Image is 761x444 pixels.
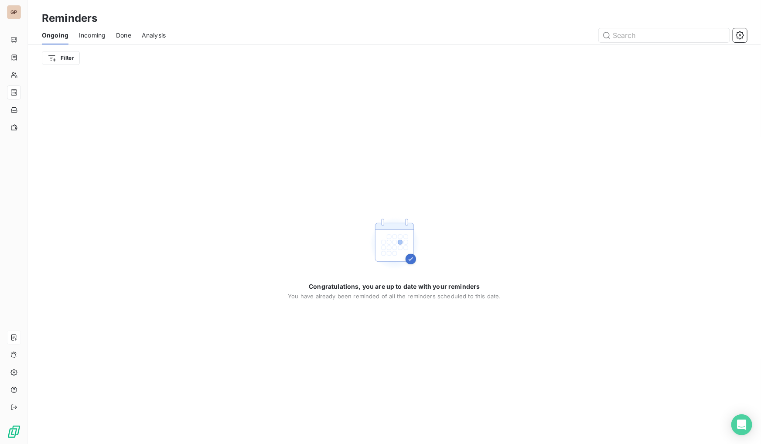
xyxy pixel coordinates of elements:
[599,28,730,42] input: Search
[116,31,131,40] span: Done
[7,5,21,19] div: GP
[309,282,480,291] span: Congratulations, you are up to date with your reminders
[142,31,166,40] span: Analysis
[7,425,21,439] img: Logo LeanPay
[42,10,97,26] h3: Reminders
[42,51,80,65] button: Filter
[367,216,423,272] img: Empty state
[42,31,68,40] span: Ongoing
[79,31,106,40] span: Incoming
[731,414,752,435] div: Open Intercom Messenger
[288,293,501,300] span: You have already been reminded of all the reminders scheduled to this date.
